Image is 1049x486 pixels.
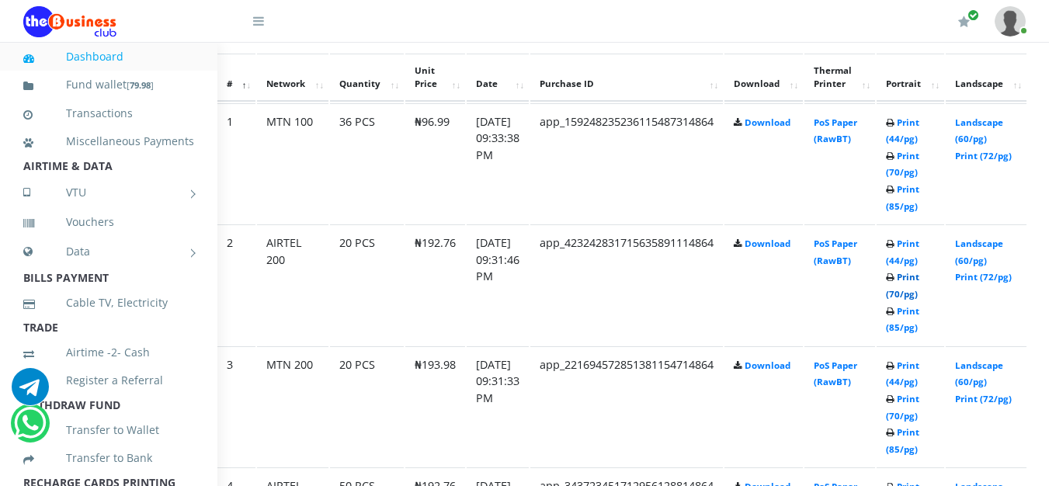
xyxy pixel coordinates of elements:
th: Unit Price: activate to sort column ascending [405,54,465,102]
a: Print (72/pg) [955,150,1012,161]
a: PoS Paper (RawBT) [814,238,857,266]
th: #: activate to sort column descending [217,54,255,102]
img: Logo [23,6,116,37]
a: Print (85/pg) [886,426,919,455]
a: Miscellaneous Payments [23,123,194,159]
a: Vouchers [23,204,194,240]
th: Date: activate to sort column ascending [467,54,529,102]
a: Register a Referral [23,363,194,398]
th: Thermal Printer: activate to sort column ascending [804,54,875,102]
a: Fund wallet[79.98] [23,67,194,103]
th: Landscape: activate to sort column ascending [946,54,1026,102]
a: Data [23,232,194,271]
a: PoS Paper (RawBT) [814,116,857,145]
td: [DATE] 09:33:38 PM [467,103,529,224]
a: Chat for support [14,416,46,442]
a: Print (44/pg) [886,238,919,266]
a: Print (70/pg) [886,271,919,300]
td: MTN 100 [257,103,328,224]
td: 20 PCS [330,224,404,345]
a: Airtime -2- Cash [23,335,194,370]
a: Print (70/pg) [886,150,919,179]
th: Download: activate to sort column ascending [724,54,803,102]
a: Print (85/pg) [886,183,919,212]
a: Download [745,116,790,128]
td: app_221694572851381154714864 [530,346,723,467]
th: Purchase ID: activate to sort column ascending [530,54,723,102]
a: Print (72/pg) [955,393,1012,404]
a: Chat for support [12,380,49,405]
td: [DATE] 09:31:33 PM [467,346,529,467]
a: Print (72/pg) [955,271,1012,283]
b: 79.98 [130,79,151,91]
th: Portrait: activate to sort column ascending [877,54,944,102]
a: Transactions [23,95,194,131]
td: [DATE] 09:31:46 PM [467,224,529,345]
td: 20 PCS [330,346,404,467]
a: Print (44/pg) [886,359,919,388]
a: Download [745,359,790,371]
img: User [995,6,1026,36]
i: Renew/Upgrade Subscription [958,16,970,28]
td: ₦96.99 [405,103,465,224]
td: app_423242831715635891114864 [530,224,723,345]
a: Download [745,238,790,249]
a: Dashboard [23,39,194,75]
a: PoS Paper (RawBT) [814,359,857,388]
a: Print (85/pg) [886,305,919,334]
a: Print (44/pg) [886,116,919,145]
td: MTN 200 [257,346,328,467]
a: Landscape (60/pg) [955,359,1003,388]
a: Landscape (60/pg) [955,238,1003,266]
th: Quantity: activate to sort column ascending [330,54,404,102]
a: Transfer to Wallet [23,412,194,448]
td: ₦192.76 [405,224,465,345]
a: Landscape (60/pg) [955,116,1003,145]
a: VTU [23,173,194,212]
th: Network: activate to sort column ascending [257,54,328,102]
td: ₦193.98 [405,346,465,467]
a: Print (70/pg) [886,393,919,422]
span: Renew/Upgrade Subscription [967,9,979,21]
td: app_159248235236115487314864 [530,103,723,224]
td: AIRTEL 200 [257,224,328,345]
a: Cable TV, Electricity [23,285,194,321]
small: [ ] [127,79,154,91]
td: 2 [217,224,255,345]
td: 36 PCS [330,103,404,224]
td: 3 [217,346,255,467]
a: Transfer to Bank [23,440,194,476]
td: 1 [217,103,255,224]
